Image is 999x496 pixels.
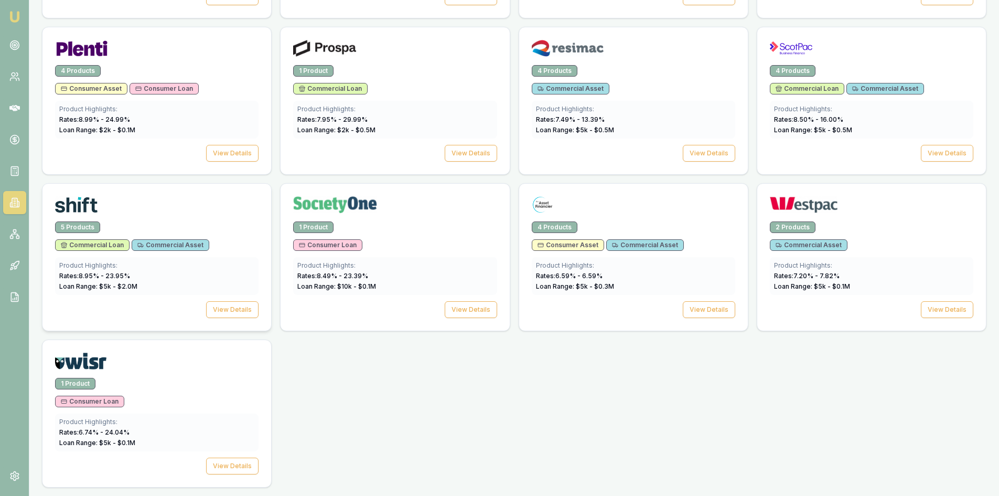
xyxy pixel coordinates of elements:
[206,458,259,474] button: View Details
[135,85,193,93] span: Consumer Loan
[42,27,272,175] a: Plenti logo4 ProductsConsumer AssetConsumer LoanProduct Highlights:Rates:8.99% - 24.99%Loan Range...
[921,301,973,318] button: View Details
[683,145,735,162] button: View Details
[8,10,21,23] img: emu-icon-u.png
[42,183,272,331] a: Shift logo5 ProductsCommercial LoanCommercial AssetProduct Highlights:Rates:8.95% - 23.95%Loan Ra...
[852,85,918,93] span: Commercial Asset
[206,301,259,318] button: View Details
[280,27,510,175] a: Prospa logo1 ProductCommercial LoanProduct Highlights:Rates:7.95% - 29.99%Loan Range: $2k - $0.5M...
[532,40,604,57] img: Resimac logo
[297,261,492,270] div: Product Highlights:
[770,65,815,77] div: 4 Products
[293,40,356,57] img: Prospa logo
[297,272,368,280] span: Rates: 8.49 % - 23.39 %
[536,115,605,123] span: Rates: 7.49 % - 13.39 %
[297,105,492,113] div: Product Highlights:
[774,115,843,123] span: Rates: 8.50 % - 16.00 %
[59,272,130,280] span: Rates: 8.95 % - 23.95 %
[445,145,497,162] button: View Details
[776,85,839,93] span: Commercial Loan
[55,40,109,57] img: Plenti logo
[774,282,850,290] span: Loan Range: $ 5 k - $ 0.1 M
[59,418,254,426] div: Product Highlights:
[757,27,986,175] a: ScotPac logo4 ProductsCommercial LoanCommercial AssetProduct Highlights:Rates:8.50% - 16.00%Loan ...
[59,282,137,290] span: Loan Range: $ 5 k - $ 2.0 M
[299,241,357,249] span: Consumer Loan
[55,196,98,213] img: Shift logo
[293,196,377,213] img: Society One logo
[770,196,838,213] img: Westpac logo
[297,126,375,134] span: Loan Range: $ 2 k - $ 0.5 M
[61,241,124,249] span: Commercial Loan
[770,40,812,57] img: ScotPac logo
[774,261,969,270] div: Product Highlights:
[445,301,497,318] button: View Details
[206,145,259,162] button: View Details
[55,353,106,370] img: WISR logo
[770,221,815,233] div: 2 Products
[55,378,95,389] div: 1 Product
[536,272,603,280] span: Rates: 6.59 % - 6.59 %
[293,221,334,233] div: 1 Product
[683,301,735,318] button: View Details
[61,85,122,93] span: Consumer Asset
[297,282,376,290] span: Loan Range: $ 10 k - $ 0.1 M
[612,241,678,249] span: Commercial Asset
[519,27,748,175] a: Resimac logo4 ProductsCommercial AssetProduct Highlights:Rates:7.49% - 13.39%Loan Range: $5k - $0...
[42,340,272,488] a: WISR logo1 ProductConsumer LoanProduct Highlights:Rates:6.74% - 24.04%Loan Range: $5k - $0.1MView...
[137,241,203,249] span: Commercial Asset
[774,105,969,113] div: Product Highlights:
[921,145,973,162] button: View Details
[299,85,362,93] span: Commercial Loan
[59,105,254,113] div: Product Highlights:
[536,261,731,270] div: Product Highlights:
[536,282,614,290] span: Loan Range: $ 5 k - $ 0.3 M
[774,272,840,280] span: Rates: 7.20 % - 7.82 %
[59,126,135,134] span: Loan Range: $ 2 k - $ 0.1 M
[774,126,852,134] span: Loan Range: $ 5 k - $ 0.5 M
[536,126,614,134] span: Loan Range: $ 5 k - $ 0.5 M
[532,196,554,213] img: The Asset Financier logo
[293,65,334,77] div: 1 Product
[757,183,986,331] a: Westpac logo2 ProductsCommercial AssetProduct Highlights:Rates:7.20% - 7.82%Loan Range: $5k - $0....
[538,241,598,249] span: Consumer Asset
[55,221,100,233] div: 5 Products
[538,85,604,93] span: Commercial Asset
[280,183,510,331] a: Society One logo1 ProductConsumer LoanProduct Highlights:Rates:8.49% - 23.39%Loan Range: $10k - $...
[59,428,130,436] span: Rates: 6.74 % - 24.04 %
[55,65,101,77] div: 4 Products
[59,261,254,270] div: Product Highlights:
[532,221,577,233] div: 4 Products
[532,65,577,77] div: 4 Products
[59,115,130,123] span: Rates: 8.99 % - 24.99 %
[776,241,842,249] span: Commercial Asset
[59,439,135,447] span: Loan Range: $ 5 k - $ 0.1 M
[536,105,731,113] div: Product Highlights:
[61,397,119,406] span: Consumer Loan
[297,115,368,123] span: Rates: 7.95 % - 29.99 %
[519,183,748,331] a: The Asset Financier logo4 ProductsConsumer AssetCommercial AssetProduct Highlights:Rates:6.59% - ...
